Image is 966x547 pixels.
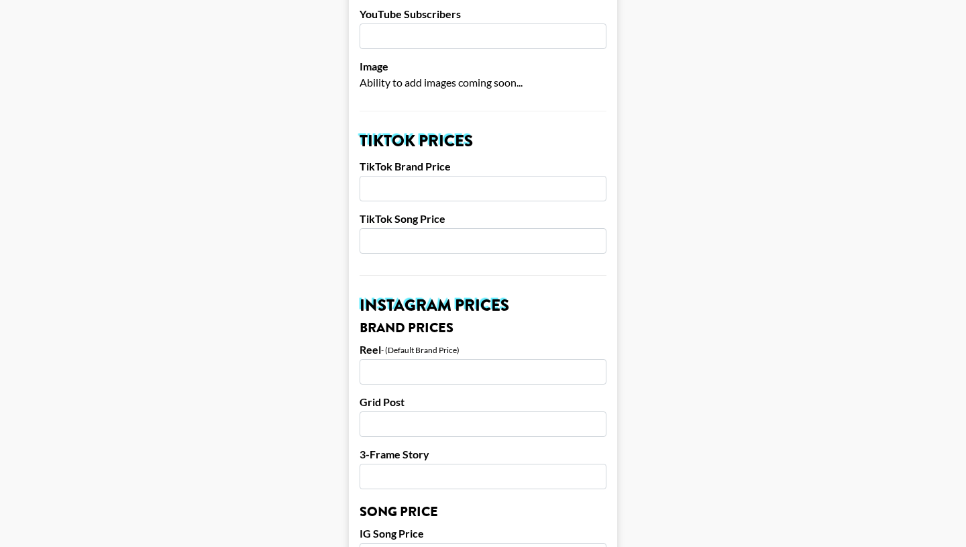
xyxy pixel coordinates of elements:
[360,7,606,21] label: YouTube Subscribers
[360,505,606,519] h3: Song Price
[360,527,606,540] label: IG Song Price
[360,212,606,226] label: TikTok Song Price
[360,343,381,356] label: Reel
[360,395,606,409] label: Grid Post
[360,60,606,73] label: Image
[360,448,606,461] label: 3-Frame Story
[360,76,523,89] span: Ability to add images coming soon...
[360,297,606,313] h2: Instagram Prices
[360,321,606,335] h3: Brand Prices
[360,133,606,149] h2: TikTok Prices
[360,160,606,173] label: TikTok Brand Price
[381,345,460,355] div: - (Default Brand Price)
